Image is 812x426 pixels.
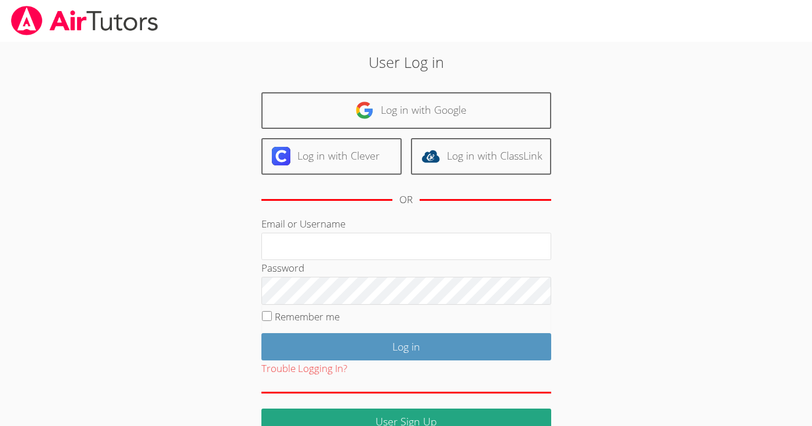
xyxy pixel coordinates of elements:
[275,310,340,323] label: Remember me
[261,217,345,230] label: Email or Username
[261,261,304,275] label: Password
[272,147,290,165] img: clever-logo-6eab21bc6e7a338710f1a6ff85c0baf02591cd810cc4098c63d3a4b26e2feb20.svg
[261,92,551,129] a: Log in with Google
[261,138,402,175] a: Log in with Clever
[187,51,625,73] h2: User Log in
[399,192,413,208] div: OR
[355,101,374,120] img: google-logo-50288ca7cdecda66e5e0955fdab243c47b7ad437acaf1139b6f446037453330a.svg
[261,333,551,360] input: Log in
[10,6,159,35] img: airtutors_banner-c4298cdbf04f3fff15de1276eac7730deb9818008684d7c2e4769d2f7ddbe033.png
[411,138,551,175] a: Log in with ClassLink
[421,147,440,165] img: classlink-logo-d6bb404cc1216ec64c9a2012d9dc4662098be43eaf13dc465df04b49fa7ab582.svg
[261,360,347,377] button: Trouble Logging In?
